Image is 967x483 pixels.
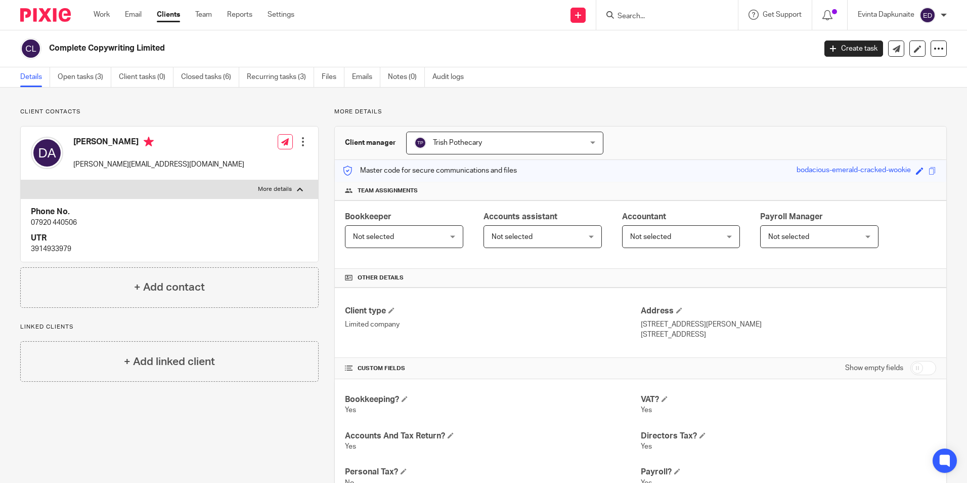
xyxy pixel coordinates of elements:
h3: Client manager [345,138,396,148]
p: Master code for secure communications and files [342,166,517,176]
a: Create task [824,41,883,57]
img: svg%3E [31,137,63,169]
h4: Bookkeeping? [345,394,640,405]
a: Settings [268,10,294,20]
a: Client tasks (0) [119,67,173,87]
img: Pixie [20,8,71,22]
span: Team assignments [358,187,418,195]
h4: + Add contact [134,279,205,295]
h4: Address [641,306,936,316]
span: Not selected [353,233,394,240]
img: svg%3E [414,137,426,149]
span: Yes [641,443,652,450]
p: 3914933979 [31,244,308,254]
h4: + Add linked client [124,354,215,370]
h4: Phone No. [31,207,308,217]
div: bodacious-emerald-cracked-wookie [797,165,911,177]
a: Open tasks (3) [58,67,111,87]
p: Client contacts [20,108,319,116]
span: Get Support [763,11,802,18]
span: Not selected [768,233,809,240]
input: Search [617,12,708,21]
span: Not selected [630,233,671,240]
h4: Personal Tax? [345,467,640,477]
h4: Accounts And Tax Return? [345,431,640,441]
span: Accountant [622,213,666,221]
span: Accounts assistant [484,213,557,221]
h4: VAT? [641,394,936,405]
p: Limited company [345,319,640,330]
h4: [PERSON_NAME] [73,137,244,149]
p: Evinta Dapkunaite [858,10,914,20]
span: Other details [358,274,404,282]
p: Linked clients [20,323,319,331]
p: More details [334,108,947,116]
i: Primary [144,137,154,147]
a: Recurring tasks (3) [247,67,314,87]
a: Team [195,10,212,20]
p: [STREET_ADDRESS][PERSON_NAME] [641,319,936,330]
span: Payroll Manager [760,213,823,221]
img: svg%3E [919,7,936,23]
p: [STREET_ADDRESS] [641,330,936,340]
span: Bookkeeper [345,213,391,221]
span: Trish Pothecary [433,139,482,146]
h4: CUSTOM FIELDS [345,365,640,373]
span: Yes [345,443,356,450]
h4: Payroll? [641,467,936,477]
p: 07920 440506 [31,218,308,228]
span: Not selected [492,233,533,240]
h4: Client type [345,306,640,316]
span: Yes [641,407,652,414]
span: Yes [345,407,356,414]
p: More details [258,185,292,193]
a: Emails [352,67,380,87]
img: svg%3E [20,38,41,59]
a: Details [20,67,50,87]
label: Show empty fields [845,363,903,373]
a: Work [94,10,110,20]
h2: Complete Copywriting Limited [49,43,657,54]
a: Reports [227,10,252,20]
a: Files [322,67,344,87]
a: Email [125,10,142,20]
p: [PERSON_NAME][EMAIL_ADDRESS][DOMAIN_NAME] [73,159,244,170]
h4: Directors Tax? [641,431,936,441]
a: Notes (0) [388,67,425,87]
h4: UTR [31,233,308,244]
a: Clients [157,10,180,20]
a: Audit logs [432,67,471,87]
a: Closed tasks (6) [181,67,239,87]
